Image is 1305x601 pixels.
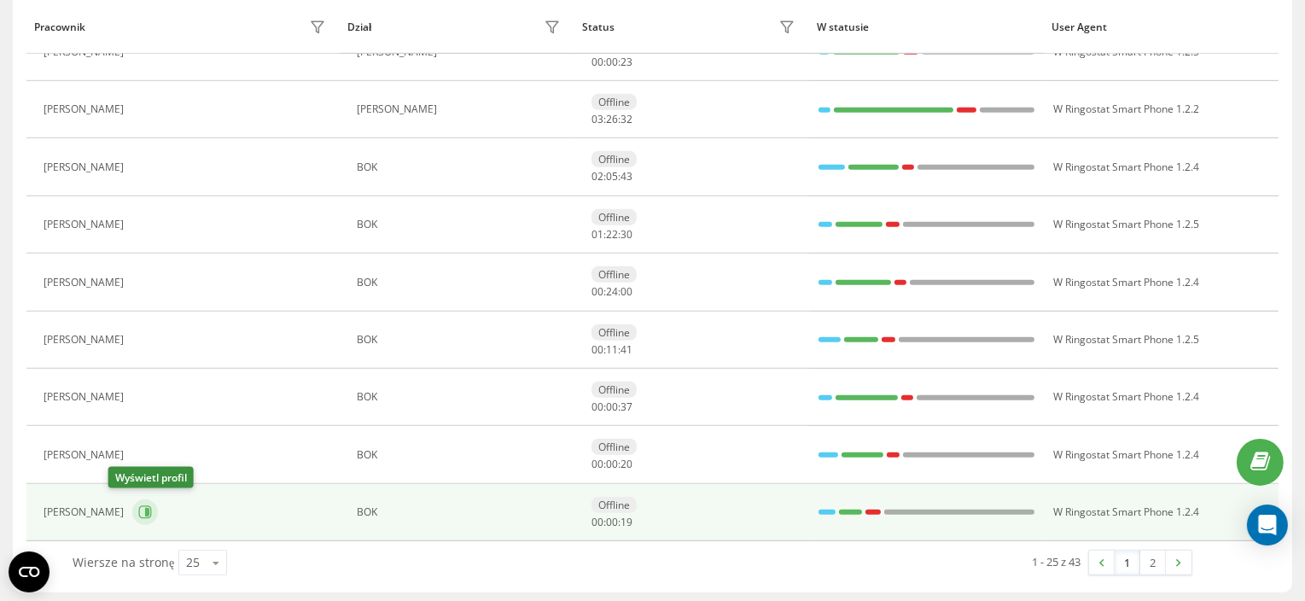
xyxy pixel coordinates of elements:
div: BOK [357,449,565,461]
div: [PERSON_NAME] [44,161,128,173]
span: 00 [620,284,632,299]
div: Offline [591,382,637,398]
span: 30 [620,227,632,242]
div: Open Intercom Messenger [1247,505,1288,546]
span: W Ringostat Smart Phone 1.2.5 [1053,217,1199,231]
span: 00 [591,400,603,414]
div: BOK [357,277,565,289]
span: 37 [620,400,632,414]
div: Offline [591,324,637,341]
div: : : [591,458,632,470]
div: : : [591,401,632,413]
a: 1 [1115,551,1140,575]
span: 00 [606,55,618,69]
span: 22 [606,227,618,242]
span: W Ringostat Smart Phone 1.2.4 [1053,160,1199,174]
div: BOK [357,334,565,346]
span: 00 [591,515,603,529]
div: User Agent [1052,21,1270,33]
div: [PERSON_NAME] [357,46,565,58]
span: 00 [591,457,603,471]
span: 19 [620,515,632,529]
div: BOK [357,391,565,403]
div: [PERSON_NAME] [44,219,128,230]
span: 24 [606,284,618,299]
div: Offline [591,151,637,167]
div: Dział [347,21,371,33]
span: 05 [606,169,618,184]
div: W statusie [817,21,1035,33]
div: : : [591,114,632,125]
span: 00 [591,55,603,69]
div: Offline [591,497,637,513]
span: W Ringostat Smart Phone 1.2.4 [1053,447,1199,462]
div: Offline [591,439,637,455]
span: W Ringostat Smart Phone 1.2.5 [1053,332,1199,347]
span: 23 [620,55,632,69]
span: 00 [606,515,618,529]
span: W Ringostat Smart Phone 1.2.4 [1053,389,1199,404]
button: Open CMP widget [9,551,50,592]
span: 11 [606,342,618,357]
div: [PERSON_NAME] [44,277,128,289]
div: : : [591,286,632,298]
a: 2 [1140,551,1166,575]
span: Wiersze na stronę [73,554,174,570]
span: 41 [620,342,632,357]
div: : : [591,56,632,68]
div: Offline [591,209,637,225]
span: 02 [591,169,603,184]
div: [PERSON_NAME] [44,506,128,518]
span: 00 [591,342,603,357]
div: : : [591,516,632,528]
div: [PERSON_NAME] [44,103,128,115]
div: Pracownik [34,21,85,33]
div: : : [591,229,632,241]
div: 25 [186,554,200,571]
div: : : [591,344,632,356]
div: [PERSON_NAME] [44,46,128,58]
span: 43 [620,169,632,184]
div: BOK [357,219,565,230]
span: 20 [620,457,632,471]
span: 03 [591,112,603,126]
span: 01 [591,227,603,242]
div: BOK [357,506,565,518]
div: [PERSON_NAME] [357,103,565,115]
div: : : [591,171,632,183]
span: W Ringostat Smart Phone 1.2.4 [1053,505,1199,519]
span: 26 [606,112,618,126]
div: [PERSON_NAME] [44,334,128,346]
span: 32 [620,112,632,126]
div: BOK [357,161,565,173]
div: [PERSON_NAME] [44,449,128,461]
span: W Ringostat Smart Phone 1.2.4 [1053,275,1199,289]
span: W Ringostat Smart Phone 1.2.2 [1053,102,1199,116]
span: 00 [606,400,618,414]
div: Wyświetl profil [108,467,194,488]
div: Offline [591,94,637,110]
div: 1 - 25 z 43 [1032,553,1081,570]
span: 00 [591,284,603,299]
span: 00 [606,457,618,471]
div: Status [582,21,615,33]
div: [PERSON_NAME] [44,391,128,403]
div: Offline [591,266,637,283]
